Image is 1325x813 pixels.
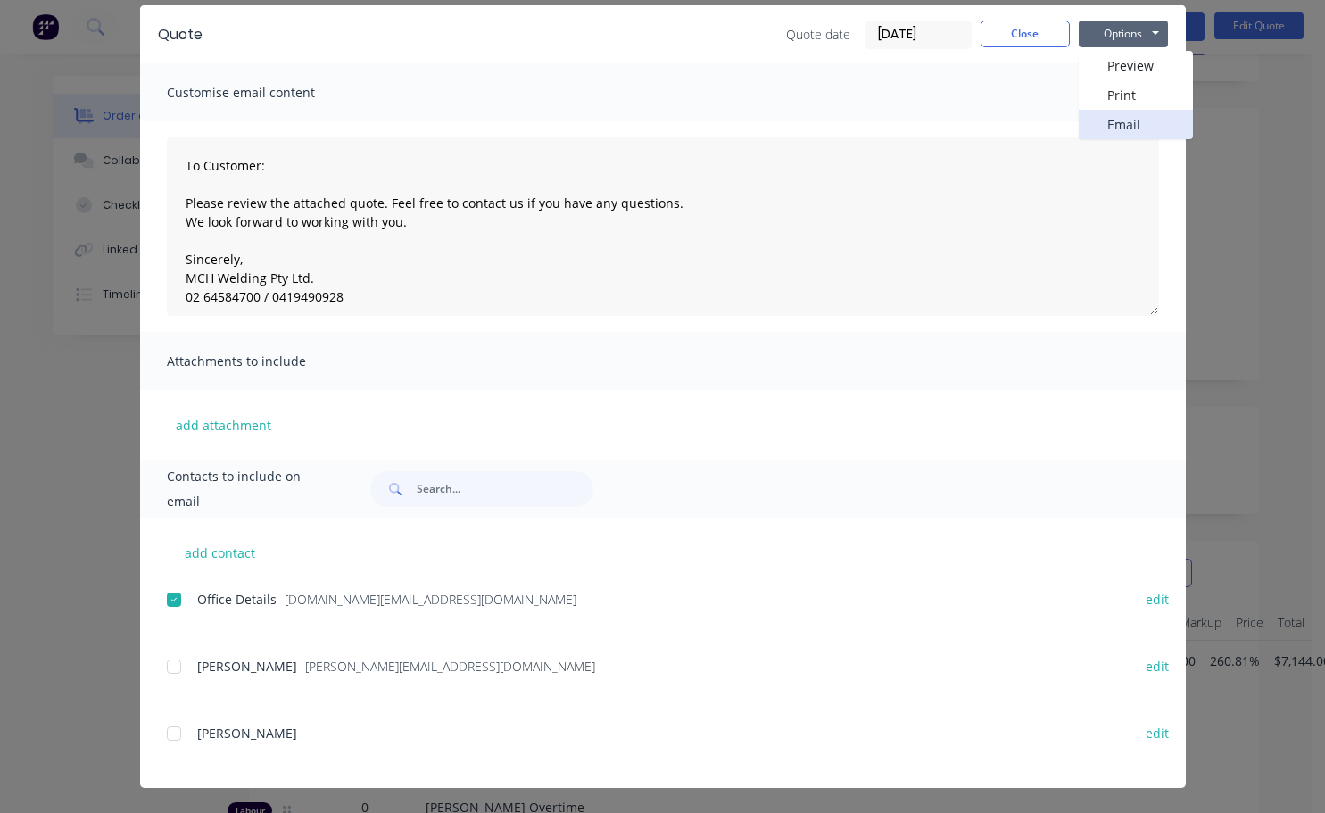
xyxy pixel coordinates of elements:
button: add contact [167,539,274,566]
span: Contacts to include on email [167,464,327,514]
span: Quote date [786,25,850,44]
button: edit [1135,654,1180,678]
span: [PERSON_NAME] [197,658,297,675]
textarea: To Customer: Please review the attached quote. Feel free to contact us if you have any questions.... [167,137,1159,316]
button: edit [1135,721,1180,745]
button: Email [1079,110,1193,139]
span: - [DOMAIN_NAME][EMAIL_ADDRESS][DOMAIN_NAME] [277,591,576,608]
div: Quote [158,24,203,46]
span: Office Details [197,591,277,608]
span: [PERSON_NAME] [197,725,297,742]
input: Search... [417,471,593,507]
button: Preview [1079,51,1193,80]
span: Customise email content [167,80,363,105]
span: - [PERSON_NAME][EMAIL_ADDRESS][DOMAIN_NAME] [297,658,595,675]
button: Options [1079,21,1168,47]
button: add attachment [167,411,280,438]
button: edit [1135,587,1180,611]
button: Print [1079,80,1193,110]
button: Close [981,21,1070,47]
span: Attachments to include [167,349,363,374]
